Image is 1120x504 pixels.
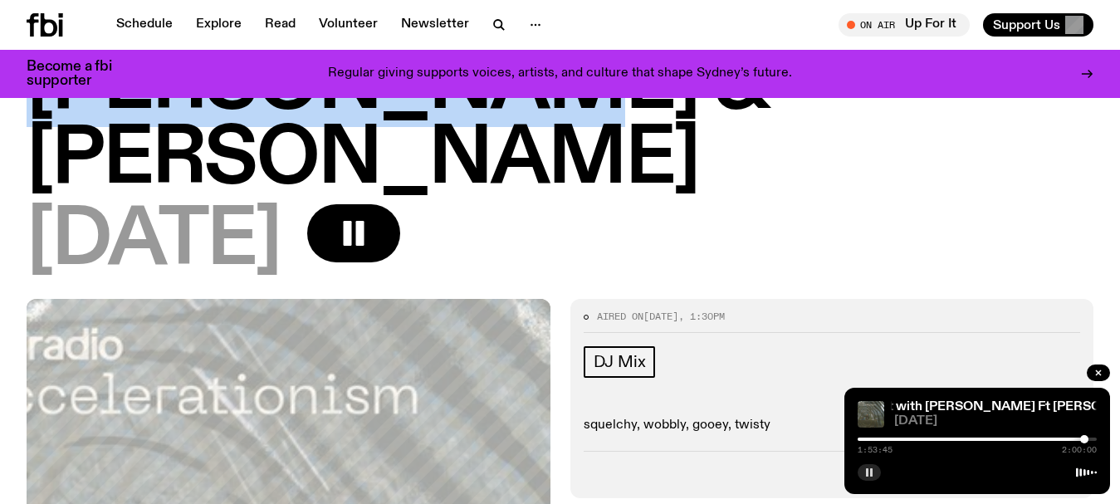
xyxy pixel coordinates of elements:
a: Volunteer [309,13,388,37]
span: Support Us [993,17,1060,32]
p: squelchy, wobbly, gooey, twisty [584,418,1081,433]
a: Explore [186,13,252,37]
span: DJ Mix [594,353,646,371]
button: Support Us [983,13,1093,37]
p: Regular giving supports voices, artists, and culture that shape Sydney’s future. [328,66,792,81]
h3: Become a fbi supporter [27,60,133,88]
span: , 1:30pm [678,310,725,323]
span: [DATE] [27,204,281,279]
span: 1:53:45 [858,446,893,454]
span: [DATE] [894,415,1097,428]
button: On AirUp For It [839,13,970,37]
a: Schedule [106,13,183,37]
a: Newsletter [391,13,479,37]
a: DJ Mix [584,346,656,378]
span: [DATE] [643,310,678,323]
a: Read [255,13,306,37]
span: 2:00:00 [1062,446,1097,454]
span: Aired on [597,310,643,323]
